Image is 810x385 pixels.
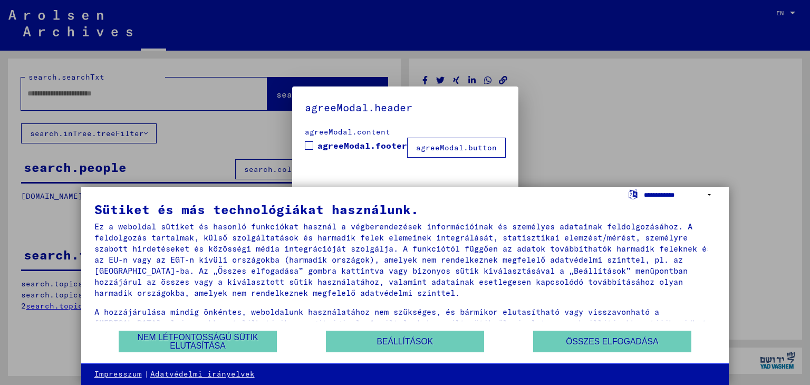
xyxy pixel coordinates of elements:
[138,333,258,350] font: Nem létfontosságú sütik elutasítása
[94,222,711,298] font: Ez a weboldal sütiket és hasonló funkciókat használ a végberendezések információinak és személyes...
[305,99,506,116] h5: agreeModal.header
[305,127,506,138] div: agreeModal.content
[377,337,433,346] font: Beállítások
[150,369,255,379] font: Adatvédelmi irányelvek
[317,139,407,152] span: agreeModal.footer
[566,337,658,346] font: Összes elfogadása
[94,369,142,379] font: Impresszum
[94,201,419,217] font: Sütiket és más technológiákat használunk.
[407,138,506,158] button: agreeModal.button
[94,307,711,339] font: A hozzájárulása mindig önkéntes, weboldalunk használatához nem szükséges, és bármikor elutasíthat...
